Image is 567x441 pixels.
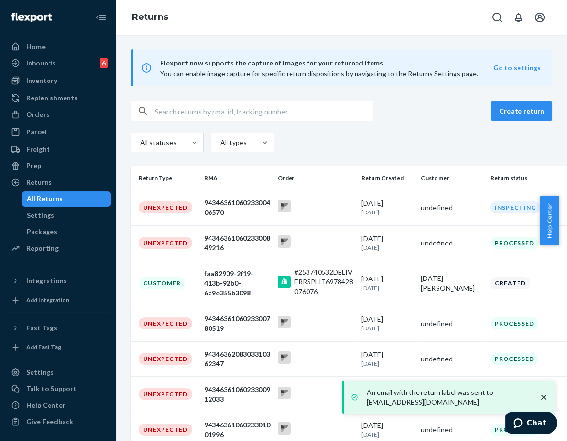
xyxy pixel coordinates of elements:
[421,203,483,212] div: undefined
[22,191,111,207] a: All Returns
[490,277,530,289] div: Created
[361,314,414,332] div: [DATE]
[6,241,111,256] a: Reporting
[6,320,111,336] button: Fast Tags
[131,166,200,190] th: Return Type
[490,201,540,213] div: Inspecting
[361,234,414,252] div: [DATE]
[22,224,111,240] a: Packages
[493,63,541,73] button: Go to settings
[274,166,357,190] th: Order
[26,76,57,85] div: Inventory
[139,317,192,329] div: Unexpected
[160,57,493,69] span: Flexport now supports the capture of images for your returned items.
[540,196,559,245] button: Help Center
[361,421,414,439] div: [DATE]
[294,267,353,296] div: #253740532DELIVERRSPLIT6978428076076
[139,424,192,436] div: Unexpected
[204,420,270,440] div: 9434636106023301001996
[26,400,65,410] div: Help Center
[490,237,538,249] div: Processed
[26,178,52,187] div: Returns
[139,277,185,289] div: Customer
[140,138,175,147] div: All statuses
[204,198,270,217] div: 9434636106023300406570
[139,388,192,400] div: Unexpected
[26,367,54,377] div: Settings
[486,166,565,190] th: Return status
[421,238,483,248] div: undefined
[6,175,111,190] a: Returns
[6,142,111,157] a: Freight
[6,414,111,429] button: Give Feedback
[26,42,46,51] div: Home
[204,233,270,253] div: 9434636106023300849216
[26,276,67,286] div: Integrations
[487,8,507,27] button: Open Search Box
[490,353,538,365] div: Processed
[490,317,538,329] div: Processed
[155,101,373,121] input: Search returns by rma, id, tracking number
[26,127,47,137] div: Parcel
[421,425,483,435] div: undefined
[539,392,549,402] svg: close toast
[27,211,54,220] div: Settings
[361,350,414,368] div: [DATE]
[6,340,111,355] a: Add Fast Tag
[6,39,111,54] a: Home
[6,73,111,88] a: Inventory
[6,124,111,140] a: Parcel
[26,110,49,119] div: Orders
[124,3,176,32] ol: breadcrumbs
[361,244,414,252] p: [DATE]
[361,430,414,439] p: [DATE]
[361,198,414,216] div: [DATE]
[26,58,56,68] div: Inbounds
[6,158,111,174] a: Prep
[139,201,192,213] div: Unexpected
[26,93,78,103] div: Replenishments
[26,343,61,351] div: Add Fast Tag
[100,58,108,68] div: 6
[204,314,270,333] div: 9434636106023300780519
[509,8,528,27] button: Open notifications
[204,349,270,369] div: 9434636208303310362347
[26,296,69,304] div: Add Integration
[139,353,192,365] div: Unexpected
[6,364,111,380] a: Settings
[26,244,59,253] div: Reporting
[417,166,486,190] th: Customer
[26,161,41,171] div: Prep
[490,424,538,436] div: Processed
[26,323,57,333] div: Fast Tags
[491,101,552,121] button: Create return
[6,397,111,413] a: Help Center
[26,145,50,154] div: Freight
[204,385,270,404] div: 9434636106023300912033
[6,107,111,122] a: Orders
[11,13,52,22] img: Flexport logo
[357,166,418,190] th: Return Created
[6,381,111,396] button: Talk to Support
[361,284,414,292] p: [DATE]
[204,269,270,298] div: faa82909-2f19-413b-92b0-6a9e355b3098
[421,319,483,328] div: undefined
[91,8,111,27] button: Close Navigation
[366,388,529,407] p: An email with the return label was sent to [EMAIL_ADDRESS][DOMAIN_NAME]
[361,324,414,332] p: [DATE]
[421,274,483,293] div: [DATE][PERSON_NAME]
[200,166,274,190] th: RMA
[27,194,63,204] div: All Returns
[505,412,557,436] iframe: Opens a widget where you can chat to one of our agents
[26,417,73,426] div: Give Feedback
[6,55,111,71] a: Inbounds6
[132,12,168,22] a: Returns
[26,384,77,393] div: Talk to Support
[6,293,111,308] a: Add Integration
[160,69,478,78] span: You can enable image capture for specific return dispositions by navigating to the Returns Settin...
[220,138,245,147] div: All types
[22,208,111,223] a: Settings
[27,227,57,237] div: Packages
